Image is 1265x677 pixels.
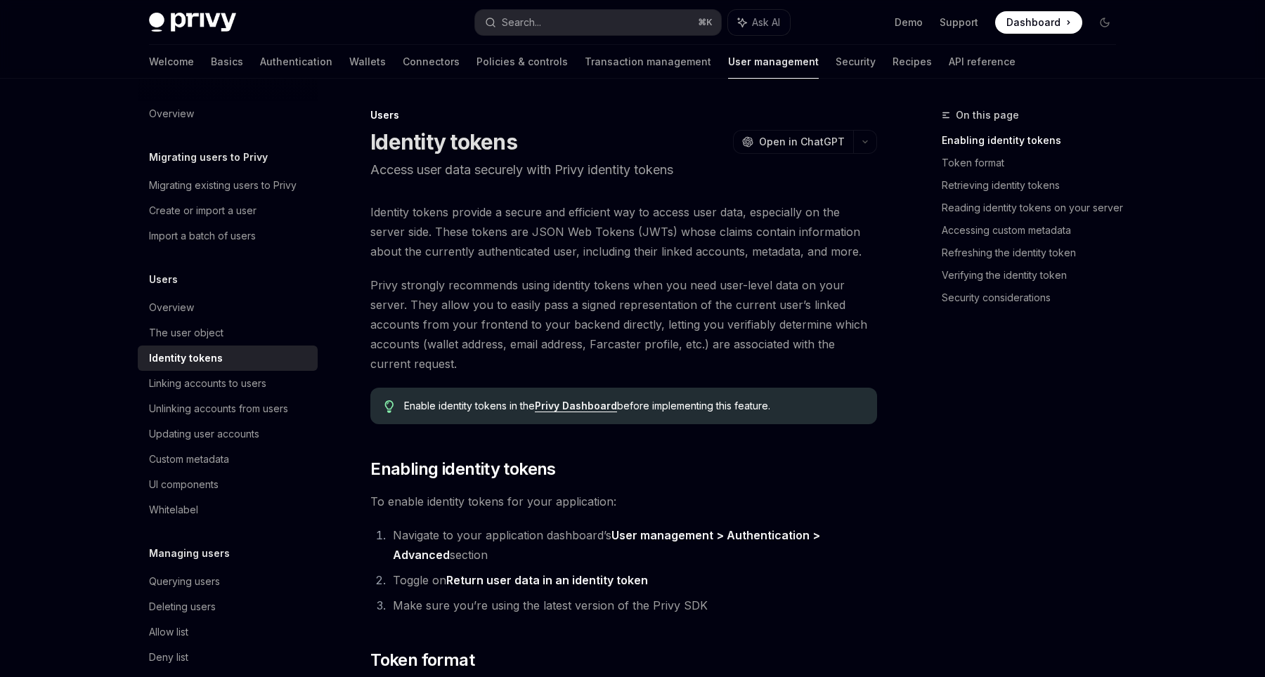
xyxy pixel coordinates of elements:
a: Dashboard [995,11,1082,34]
span: Enable identity tokens in the before implementing this feature. [404,399,863,413]
a: Connectors [403,45,460,79]
a: Unlinking accounts from users [138,396,318,421]
a: Updating user accounts [138,421,318,447]
div: Whitelabel [149,501,198,518]
a: Overview [138,295,318,320]
div: Create or import a user [149,202,257,219]
div: Search... [502,14,541,31]
a: Whitelabel [138,497,318,522]
li: Toggle on [389,570,877,590]
span: Identity tokens provide a secure and efficient way to access user data, especially on the server ... [370,202,877,261]
div: Import a batch of users [149,228,256,244]
button: Search...⌘K [475,10,721,35]
li: Make sure you’re using the latest version of the Privy SDK [389,596,877,615]
a: Welcome [149,45,194,79]
img: dark logo [149,13,236,32]
a: Demo [895,15,923,29]
div: UI components [149,476,219,493]
button: Toggle dark mode [1094,11,1116,34]
button: Open in ChatGPT [733,130,853,154]
a: Refreshing the identity token [942,242,1127,264]
span: Privy strongly recommends using identity tokens when you need user-level data on your server. The... [370,275,877,374]
div: Deleting users [149,598,216,615]
a: Linking accounts to users [138,371,318,396]
a: Enabling identity tokens [942,129,1127,152]
a: Overview [138,101,318,126]
a: Retrieving identity tokens [942,174,1127,197]
div: Overview [149,105,194,122]
div: Unlinking accounts from users [149,400,288,417]
a: Policies & controls [476,45,568,79]
div: The user object [149,324,223,341]
li: Navigate to your application dashboard’s section [389,525,877,565]
a: Custom metadata [138,447,318,472]
a: Token format [942,152,1127,174]
span: Dashboard [1006,15,1060,29]
a: Security [836,45,876,79]
div: Users [370,108,877,122]
div: Allow list [149,624,188,640]
svg: Tip [384,400,394,413]
div: Updating user accounts [149,426,259,442]
h5: Managing users [149,545,230,562]
a: Querying users [138,569,318,594]
a: Wallets [349,45,386,79]
div: Migrating existing users to Privy [149,177,297,194]
h5: Users [149,271,178,288]
div: Identity tokens [149,350,223,367]
a: Create or import a user [138,198,318,223]
a: API reference [949,45,1016,79]
span: Token format [370,649,474,671]
a: Recipes [893,45,932,79]
span: Open in ChatGPT [759,135,845,149]
div: Custom metadata [149,451,229,468]
h5: Migrating users to Privy [149,149,268,166]
span: Ask AI [752,15,780,29]
a: Import a batch of users [138,223,318,249]
a: Accessing custom metadata [942,219,1127,242]
div: Overview [149,299,194,316]
strong: Return user data in an identity token [446,573,648,587]
div: Linking accounts to users [149,375,266,392]
a: Security considerations [942,287,1127,309]
a: Authentication [260,45,332,79]
h1: Identity tokens [370,129,517,155]
a: Verifying the identity token [942,264,1127,287]
span: On this page [956,107,1019,124]
a: Allow list [138,619,318,645]
button: Ask AI [728,10,790,35]
a: Migrating existing users to Privy [138,173,318,198]
a: Transaction management [585,45,711,79]
span: To enable identity tokens for your application: [370,492,877,511]
a: User management [728,45,819,79]
div: Querying users [149,573,220,590]
a: Basics [211,45,243,79]
a: Privy Dashboard [535,400,617,412]
a: Support [940,15,978,29]
a: Deleting users [138,594,318,619]
p: Access user data securely with Privy identity tokens [370,160,877,180]
a: The user object [138,320,318,346]
span: ⌘ K [698,17,713,28]
div: Deny list [149,649,188,666]
a: Deny list [138,645,318,670]
a: Identity tokens [138,346,318,371]
a: UI components [138,472,318,497]
span: Enabling identity tokens [370,458,556,480]
a: Reading identity tokens on your server [942,197,1127,219]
